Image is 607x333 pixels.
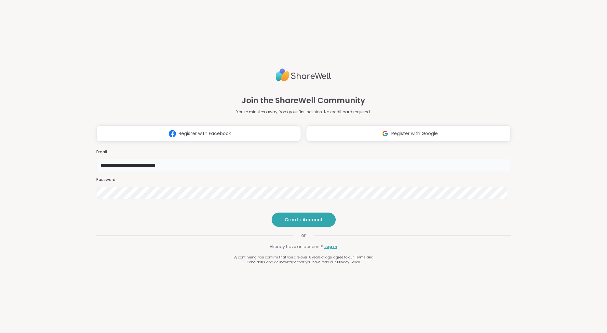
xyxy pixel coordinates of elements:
h3: Email [96,149,511,155]
img: ShareWell Logomark [166,128,179,140]
span: Already have an account? [270,244,323,250]
button: Register with Google [306,125,511,142]
a: Terms and Conditions [247,255,373,265]
span: Create Account [285,216,323,223]
img: ShareWell Logo [276,66,331,84]
span: Register with Google [391,130,438,137]
img: ShareWell Logomark [379,128,391,140]
button: Create Account [272,213,336,227]
span: Register with Facebook [179,130,231,137]
span: or [293,232,314,239]
p: You're minutes away from your first session. No credit card required. [236,109,371,115]
span: and acknowledge that you have read our [266,260,336,265]
button: Register with Facebook [96,125,301,142]
h1: Join the ShareWell Community [242,95,365,106]
a: Log in [324,244,337,250]
span: By continuing, you confirm that you are over 18 years of age, agree to our [234,255,354,260]
h3: Password [96,177,511,183]
a: Privacy Policy [337,260,360,265]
